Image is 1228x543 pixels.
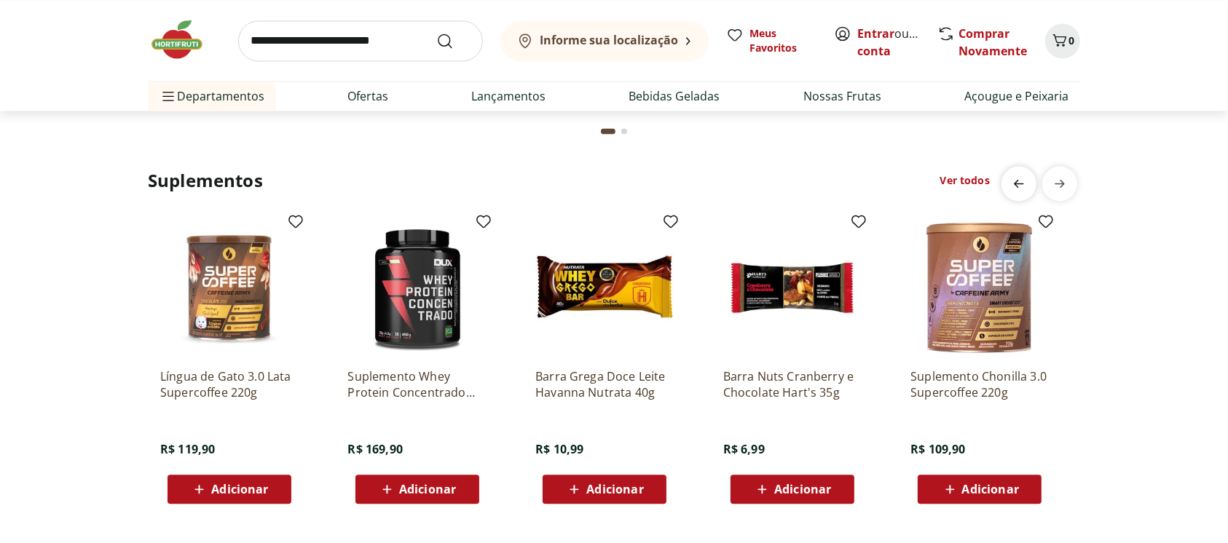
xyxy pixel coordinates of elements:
[910,218,1049,357] img: Suplemento Chonilla 3.0 Supercoffee 220g
[940,173,990,188] a: Ver todos
[347,87,388,105] a: Ofertas
[211,483,268,495] span: Adicionar
[355,475,479,504] button: Adicionar
[964,87,1068,105] a: Açougue e Peixaria
[1001,166,1036,201] button: previous
[910,368,1049,400] a: Suplemento Chonilla 3.0 Supercoffee 220g
[1042,166,1077,201] button: next
[535,368,674,400] a: Barra Grega Doce Leite Havanna Nutrata 40g
[160,368,299,400] a: Língua de Gato 3.0 Lata Supercoffee 220g
[857,25,937,59] a: Criar conta
[629,87,720,105] a: Bebidas Geladas
[168,475,291,504] button: Adicionar
[399,483,456,495] span: Adicionar
[148,169,263,192] h2: Suplementos
[598,114,618,148] button: Current page from fs-carousel
[857,25,894,41] a: Entrar
[543,475,666,504] button: Adicionar
[723,441,765,457] span: R$ 6,99
[160,441,215,457] span: R$ 119,90
[540,32,678,48] b: Informe sua localização
[535,218,674,357] img: Barra Grega Doce Leite Havanna Nutrata 40g
[160,79,177,114] button: Menu
[1045,23,1080,58] button: Carrinho
[348,218,487,357] img: Suplemento Whey Protein Concentrado Cookies Dux 450g
[436,32,471,49] button: Submit Search
[348,368,487,400] a: Suplemento Whey Protein Concentrado Cookies Dux 450g
[618,114,630,148] button: Go to page 2 from fs-carousel
[918,475,1042,504] button: Adicionar
[731,475,854,504] button: Adicionar
[803,87,881,105] a: Nossas Frutas
[471,87,546,105] a: Lançamentos
[1068,33,1074,47] span: 0
[160,218,299,357] img: Língua de Gato 3.0 Lata Supercoffee 220g
[749,26,816,55] span: Meus Favoritos
[160,79,264,114] span: Departamentos
[500,20,709,61] button: Informe sua localização
[726,26,816,55] a: Meus Favoritos
[586,483,643,495] span: Adicionar
[723,218,862,357] img: Barra Nuts Cranberry e Chocolate Hart's 35g
[910,441,965,457] span: R$ 109,90
[723,368,862,400] a: Barra Nuts Cranberry e Chocolate Hart's 35g
[857,25,922,60] span: ou
[238,20,483,61] input: search
[348,441,403,457] span: R$ 169,90
[535,441,583,457] span: R$ 10,99
[774,483,831,495] span: Adicionar
[959,25,1027,59] a: Comprar Novamente
[148,17,221,61] img: Hortifruti
[962,483,1019,495] span: Adicionar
